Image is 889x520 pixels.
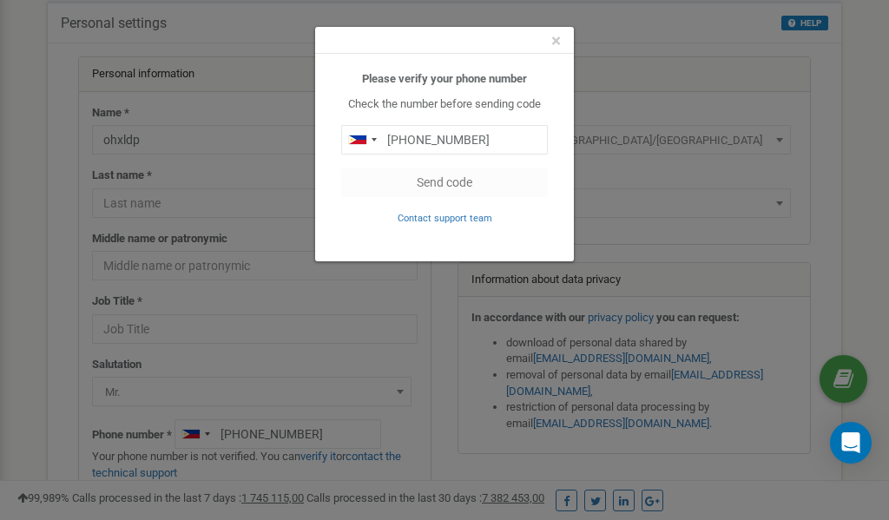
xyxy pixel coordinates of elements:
[341,168,548,197] button: Send code
[398,213,492,224] small: Contact support team
[830,422,872,464] div: Open Intercom Messenger
[341,96,548,113] p: Check the number before sending code
[551,30,561,51] span: ×
[341,125,548,155] input: 0905 123 4567
[342,126,382,154] div: Telephone country code
[551,32,561,50] button: Close
[398,211,492,224] a: Contact support team
[362,72,527,85] b: Please verify your phone number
